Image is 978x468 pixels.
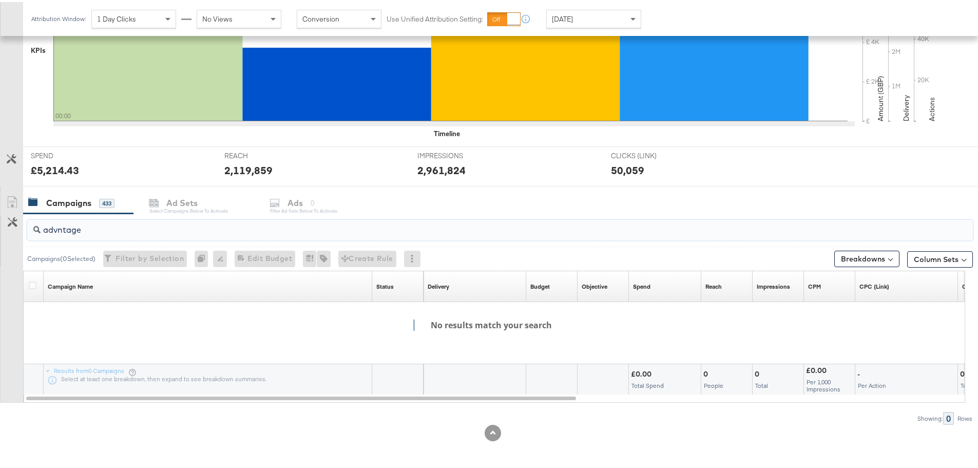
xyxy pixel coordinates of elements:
div: CPM [808,280,821,289]
span: IMPRESSIONS [417,149,494,159]
span: No Views [202,12,233,22]
div: Status [376,280,394,289]
text: Amount (GBP) [876,74,885,119]
div: 50,059 [611,161,644,176]
div: Spend [633,280,650,289]
button: Breakdowns [834,249,899,265]
div: Showing: [917,413,943,420]
div: Reach [705,280,722,289]
div: Campaigns ( 0 Selected) [27,252,95,261]
input: Search Campaigns by Name, ID or Objective [41,214,886,234]
button: Column Sets [907,249,973,266]
span: [DATE] [552,12,573,22]
span: REACH [224,149,301,159]
div: Delivery [428,280,449,289]
h4: No results match your search [413,317,560,329]
div: Campaigns [46,195,91,207]
div: KPIs [31,44,46,53]
div: CPC (Link) [859,280,889,289]
div: Campaign Name [48,280,93,289]
span: SPEND [31,149,108,159]
a: The total amount spent to date. [633,280,650,289]
div: Budget [530,280,550,289]
a: The maximum amount you're willing to spend on your ads, on average each day or over the lifetime ... [530,280,550,289]
a: Reflects the ability of your Ad Campaign to achieve delivery based on ad states, schedule and bud... [428,280,449,289]
a: The number of times your ad was served. On mobile apps an ad is counted as served the first time ... [757,280,790,289]
div: Attribution Window: [31,13,86,21]
div: Impressions [757,280,790,289]
a: Your campaign's objective. [582,280,607,289]
div: 0 [195,249,213,265]
text: Delivery [902,93,911,119]
div: 0 [943,410,954,423]
div: 433 [99,197,114,206]
a: Shows the current state of your Ad Campaign. [376,280,394,289]
a: The number of people your ad was served to. [705,280,722,289]
div: 2,961,824 [417,161,466,176]
div: £5,214.43 [31,161,79,176]
span: CLICKS (LINK) [611,149,688,159]
text: Actions [927,95,936,119]
div: 2,119,859 [224,161,273,176]
a: Your campaign name. [48,280,93,289]
span: 1 Day Clicks [97,12,136,22]
div: Objective [582,280,607,289]
div: Rows [957,413,973,420]
span: Conversion [302,12,339,22]
a: The average cost you've paid to have 1,000 impressions of your ad. [808,280,821,289]
div: Timeline [434,127,460,137]
a: The average cost for each link click you've received from your ad. [859,280,889,289]
label: Use Unified Attribution Setting: [387,12,483,22]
